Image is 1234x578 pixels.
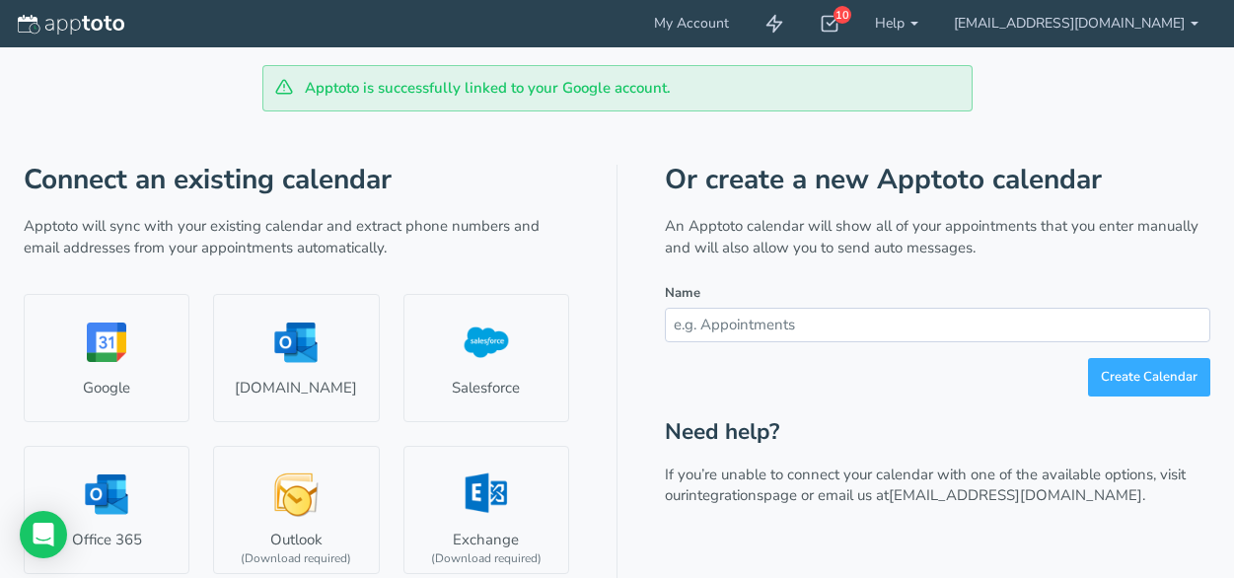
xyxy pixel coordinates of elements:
[213,294,379,422] a: [DOMAIN_NAME]
[403,446,569,574] a: Exchange
[403,294,569,422] a: Salesforce
[665,216,1210,258] p: An Apptoto calendar will show all of your appointments that you enter manually and will also allo...
[262,65,973,111] div: Apptoto is successfully linked to your Google account.
[665,284,700,303] label: Name
[834,6,851,24] div: 10
[24,294,189,422] a: Google
[241,550,351,567] div: (Download required)
[1088,358,1210,397] button: Create Calendar
[431,550,542,567] div: (Download required)
[24,446,189,574] a: Office 365
[686,485,763,505] a: integrations
[24,216,569,258] p: Apptoto will sync with your existing calendar and extract phone numbers and email addresses from ...
[665,420,1210,445] h2: Need help?
[18,15,124,35] img: logo-apptoto--white.svg
[665,165,1210,195] h1: Or create a new Apptoto calendar
[665,308,1210,342] input: e.g. Appointments
[213,446,379,574] a: Outlook
[665,465,1210,507] p: If you’re unable to connect your calendar with one of the available options, visit our page or em...
[889,485,1145,505] a: [EMAIL_ADDRESS][DOMAIN_NAME].
[24,165,569,195] h1: Connect an existing calendar
[20,511,67,558] div: Open Intercom Messenger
